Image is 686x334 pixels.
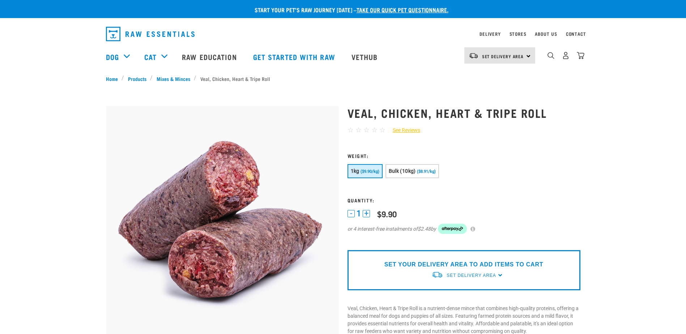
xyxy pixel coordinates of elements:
span: ☆ [348,126,354,134]
span: 1kg [351,168,359,174]
button: 1kg ($9.90/kg) [348,164,383,178]
img: home-icon-1@2x.png [547,52,554,59]
img: user.png [562,52,570,59]
span: Bulk (10kg) [389,168,416,174]
span: Set Delivery Area [482,55,524,57]
img: home-icon@2x.png [577,52,584,59]
span: ☆ [355,126,362,134]
a: Cat [144,51,157,62]
span: ☆ [371,126,378,134]
img: Afterpay [438,224,467,234]
a: Dog [106,51,119,62]
a: See Reviews [385,127,420,134]
nav: dropdown navigation [100,24,586,44]
div: or 4 interest-free instalments of by [348,224,580,234]
img: Raw Essentials Logo [106,27,195,41]
span: $2.48 [418,225,431,233]
button: Bulk (10kg) ($8.91/kg) [385,164,439,178]
a: Contact [566,33,586,35]
a: Raw Education [175,42,246,71]
h3: Quantity: [348,197,580,203]
span: Set Delivery Area [447,273,496,278]
a: Mixes & Minces [153,75,194,82]
h1: Veal, Chicken, Heart & Tripe Roll [348,106,580,119]
a: About Us [535,33,557,35]
button: - [348,210,355,217]
span: ($8.91/kg) [417,169,436,174]
a: Vethub [344,42,387,71]
span: ($9.90/kg) [361,169,379,174]
span: 1 [357,210,361,217]
p: SET YOUR DELIVERY AREA TO ADD ITEMS TO CART [384,260,543,269]
nav: breadcrumbs [106,75,580,82]
img: van-moving.png [431,271,443,279]
h3: Weight: [348,153,580,158]
a: Home [106,75,122,82]
div: $9.90 [377,209,397,218]
button: + [363,210,370,217]
a: Delivery [480,33,500,35]
span: ☆ [363,126,370,134]
a: Stores [510,33,527,35]
span: ☆ [379,126,385,134]
img: van-moving.png [469,52,478,59]
a: Products [124,75,150,82]
a: Get started with Raw [246,42,344,71]
a: take our quick pet questionnaire. [357,8,448,11]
